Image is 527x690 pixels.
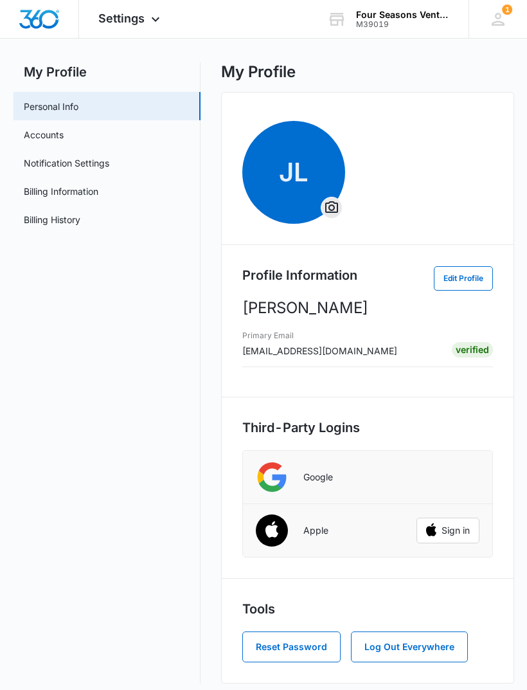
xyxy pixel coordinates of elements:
button: Log Out Everywhere [351,631,468,662]
a: Billing History [24,213,80,226]
h2: Third-Party Logins [242,418,493,437]
button: Sign in [416,518,479,543]
h2: Profile Information [242,266,357,285]
a: Accounts [24,128,64,141]
div: notifications count [502,5,512,15]
iframe: Sign in with Google Button [410,463,486,491]
span: JLOverflow Menu [242,121,345,224]
span: [EMAIL_ADDRESS][DOMAIN_NAME] [242,345,397,356]
div: Verified [452,342,493,358]
button: Reset Password [242,631,341,662]
a: Personal Info [24,100,78,113]
a: Billing Information [24,185,98,198]
a: Notification Settings [24,156,109,170]
img: Google [256,461,288,493]
p: [PERSON_NAME] [242,296,493,320]
h2: My Profile [13,62,201,82]
h3: Primary Email [242,330,397,341]
div: account id [356,20,450,29]
button: Overflow Menu [321,197,342,218]
div: Sign in with Google. Opens in new tab [416,463,479,491]
div: account name [356,10,450,20]
p: Apple [303,525,328,536]
img: Apple [247,507,296,556]
span: 1 [502,5,512,15]
button: Edit Profile [434,266,493,291]
p: Google [303,471,333,483]
h2: Tools [242,599,493,619]
h1: My Profile [221,62,296,82]
span: Settings [98,12,145,25]
span: JL [242,121,345,224]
